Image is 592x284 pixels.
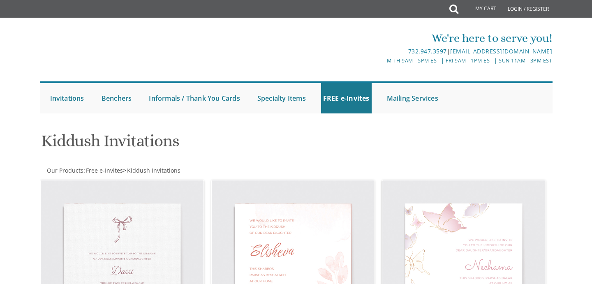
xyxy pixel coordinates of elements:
span: Kiddush Invitations [127,166,180,174]
a: Specialty Items [255,83,308,113]
a: Our Products [46,166,83,174]
a: FREE e-Invites [321,83,372,113]
div: We're here to serve you! [211,30,552,46]
a: Invitations [48,83,86,113]
a: [EMAIL_ADDRESS][DOMAIN_NAME] [450,47,552,55]
div: M-Th 9am - 5pm EST | Fri 9am - 1pm EST | Sun 11am - 3pm EST [211,56,552,65]
span: Free e-Invites [86,166,123,174]
h1: Kiddush Invitations [41,132,377,156]
a: Kiddush Invitations [126,166,180,174]
div: | [211,46,552,56]
a: Mailing Services [385,83,440,113]
a: My Cart [458,1,502,17]
div: : [40,166,296,175]
span: > [123,166,180,174]
a: Informals / Thank You Cards [147,83,242,113]
a: 732.947.3597 [408,47,447,55]
a: Free e-Invites [85,166,123,174]
a: Benchers [99,83,134,113]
